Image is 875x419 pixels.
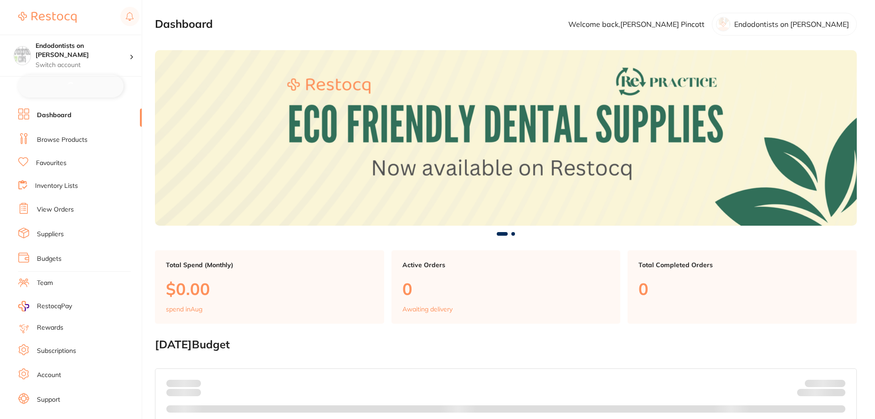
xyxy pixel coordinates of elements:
p: Remaining: [797,387,845,398]
p: Total Spend (Monthly) [166,261,373,269]
a: Total Completed Orders0 [628,250,857,324]
p: $0.00 [166,279,373,298]
p: 0 [638,279,846,298]
strong: $NaN [828,379,845,388]
img: Restocq Logo [18,12,77,23]
a: Subscriptions [37,347,76,356]
strong: $0.00 [829,390,845,398]
h4: Endodontists on Collins [36,41,129,59]
a: RestocqPay [18,301,72,311]
img: Endodontists on Collins [14,47,31,63]
strong: $0.00 [185,379,201,388]
p: Awaiting delivery [402,305,453,313]
p: Switch account [36,61,129,70]
span: RestocqPay [37,302,72,311]
a: Browse Products [37,135,87,145]
a: Restocq Logo [18,7,77,28]
a: Total Spend (Monthly)$0.00spend inAug [155,250,384,324]
a: View Orders [37,205,74,214]
p: spend in Aug [166,305,202,313]
p: month [166,387,201,398]
a: Favourites [36,159,67,168]
a: Budgets [37,254,62,264]
p: Budget: [805,380,845,387]
a: Active Orders0Awaiting delivery [391,250,621,324]
h2: [DATE] Budget [155,338,857,351]
img: Dashboard [155,50,857,226]
img: RestocqPay [18,301,29,311]
p: Welcome back, [PERSON_NAME] Pincott [568,20,705,28]
a: Inventory Lists [35,181,78,191]
a: Rewards [37,323,63,332]
a: Account [37,371,61,380]
p: Spent: [166,380,201,387]
p: Active Orders [402,261,610,269]
p: Endodontists on [PERSON_NAME] [734,20,849,28]
p: Total Completed Orders [638,261,846,269]
a: Support [37,395,60,404]
a: Dashboard [37,111,72,120]
a: Suppliers [37,230,64,239]
h2: Dashboard [155,18,213,31]
a: Team [37,279,53,288]
p: 0 [402,279,610,298]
